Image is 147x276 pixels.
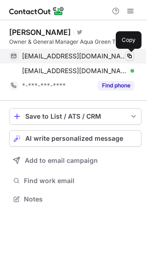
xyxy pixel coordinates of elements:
[24,195,138,203] span: Notes
[25,135,123,142] span: AI write personalized message
[25,113,125,120] div: Save to List / ATS / CRM
[9,193,141,206] button: Notes
[9,152,141,169] button: Add to email campaign
[25,157,98,164] span: Add to email campaign
[9,108,141,125] button: save-profile-one-click
[98,81,134,90] button: Reveal Button
[22,52,127,60] span: [EMAIL_ADDRESS][DOMAIN_NAME]
[9,28,71,37] div: [PERSON_NAME]
[24,177,138,185] span: Find work email
[9,38,141,46] div: Owner & General Manager Aqua Green Trade. Co
[9,174,141,187] button: Find work email
[9,130,141,147] button: AI write personalized message
[9,6,64,17] img: ContactOut v5.3.10
[22,67,127,75] span: [EMAIL_ADDRESS][DOMAIN_NAME]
